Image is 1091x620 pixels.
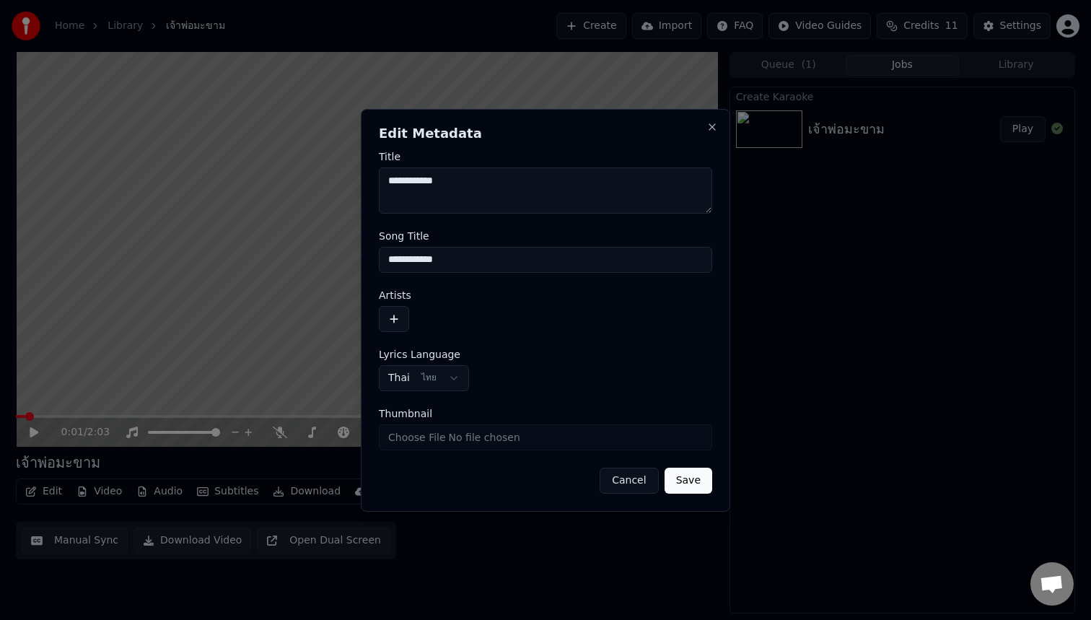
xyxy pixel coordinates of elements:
span: Lyrics Language [379,349,460,359]
button: Cancel [600,468,658,494]
span: Thumbnail [379,409,432,419]
label: Song Title [379,231,712,241]
button: Save [665,468,712,494]
label: Artists [379,290,712,300]
label: Title [379,152,712,162]
h2: Edit Metadata [379,127,712,140]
